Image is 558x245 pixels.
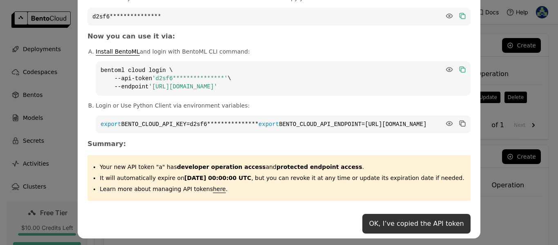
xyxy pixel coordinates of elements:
[213,186,226,192] a: here
[100,185,464,193] p: Learn more about managing API tokens .
[184,175,251,181] strong: [DATE] 00:00:00 UTC
[177,164,266,170] strong: developer operation access
[96,101,470,110] p: Login or Use Python Client via environment variables:
[277,164,362,170] strong: protected endpoint access
[96,47,470,56] p: and login with BentoML CLI command:
[96,48,140,55] a: Install BentoML
[100,174,464,182] p: It will automatically expire on , but you can revoke it at any time or update its expiration date...
[100,163,464,171] p: Your new API token "a" has .
[177,164,362,170] span: and
[87,140,470,148] h3: Summary:
[259,121,279,128] span: export
[100,121,121,128] span: export
[362,214,470,234] button: OK, I’ve copied the API token
[96,61,470,96] code: bentoml cloud login \ --api-token \ --endpoint
[96,115,470,133] code: BENTO_CLOUD_API_KEY=d2sf6*************** BENTO_CLOUD_API_ENDPOINT=[URL][DOMAIN_NAME]
[149,83,217,90] span: '[URL][DOMAIN_NAME]'
[87,32,470,40] h3: Now you can use it via:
